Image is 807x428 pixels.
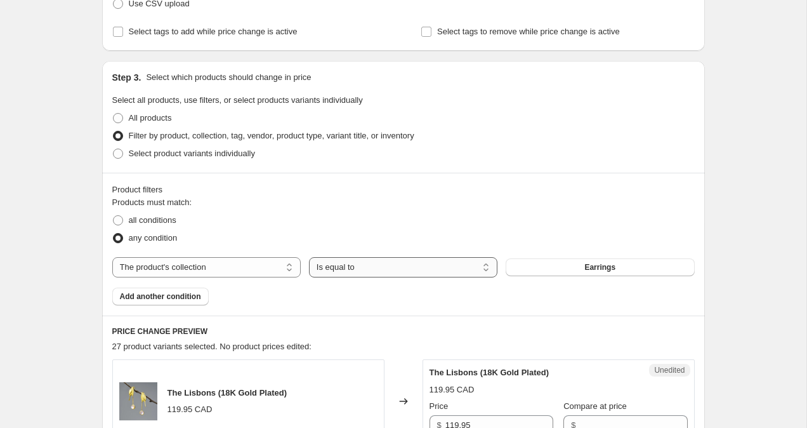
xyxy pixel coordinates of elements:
[112,326,695,337] h6: PRICE CHANGE PREVIEW
[167,403,213,416] div: 119.95 CAD
[112,184,695,196] div: Product filters
[146,71,311,84] p: Select which products should change in price
[430,384,475,396] div: 119.95 CAD
[506,258,694,276] button: Earrings
[129,149,255,158] span: Select product variants individually
[112,71,141,84] h2: Step 3.
[112,288,209,305] button: Add another condition
[129,215,176,225] span: all conditions
[112,95,363,105] span: Select all products, use filters, or select products variants individually
[112,342,312,351] span: 27 product variants selected. No product prices edited:
[129,233,178,243] span: any condition
[167,388,287,398] span: The Lisbons (18K Gold Plated)
[584,262,615,272] span: Earrings
[437,27,620,36] span: Select tags to remove while price change is active
[129,27,298,36] span: Select tags to add while price change is active
[563,401,627,411] span: Compare at price
[430,401,449,411] span: Price
[129,131,414,140] span: Filter by product, collection, tag, vendor, product type, variant title, or inventory
[112,197,192,207] span: Products must match:
[430,368,549,377] span: The Lisbons (18K Gold Plated)
[654,365,685,375] span: Unedited
[120,291,201,302] span: Add another condition
[129,113,172,123] span: All products
[119,382,157,420] img: Ha6d02b878aa84ae0814bbba3e1b28dd4i_-_Edited_1_80x.png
